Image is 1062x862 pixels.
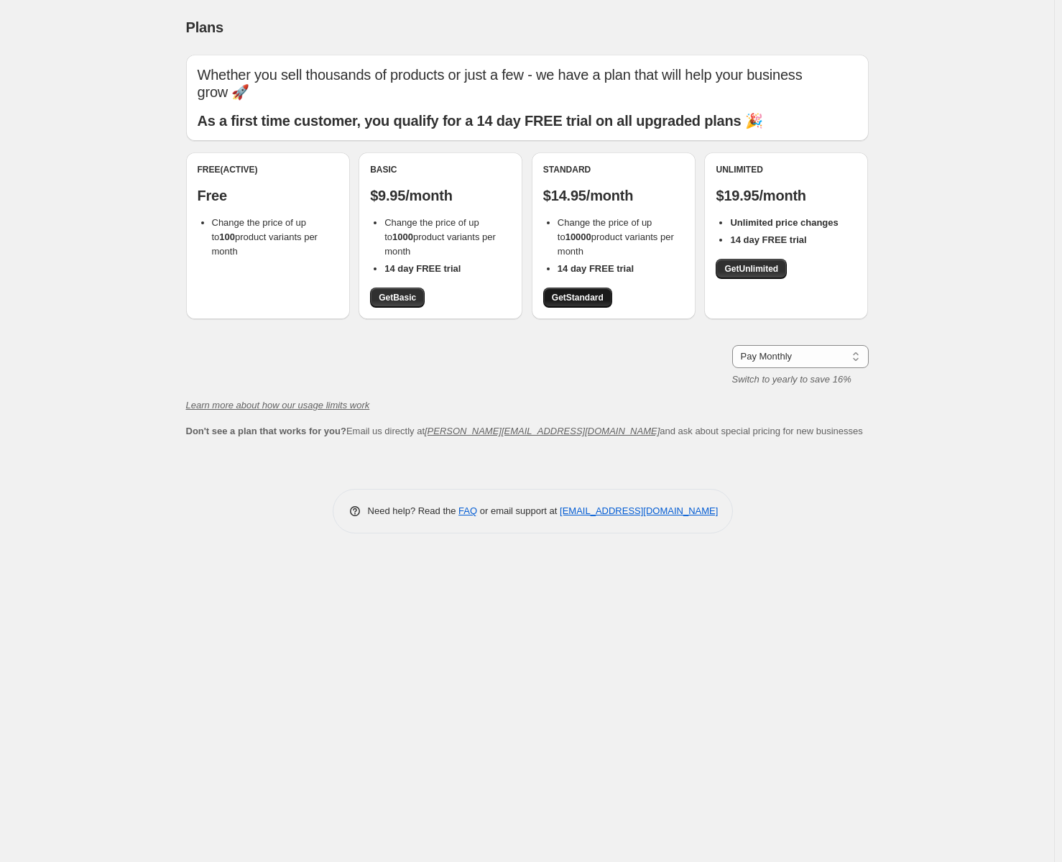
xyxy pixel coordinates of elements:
[543,187,684,204] p: $14.95/month
[198,164,338,175] div: Free (Active)
[730,217,838,228] b: Unlimited price changes
[730,234,806,245] b: 14 day FREE trial
[392,231,413,242] b: 1000
[186,426,863,436] span: Email us directly at and ask about special pricing for new businesses
[379,292,416,303] span: Get Basic
[368,505,459,516] span: Need help? Read the
[212,217,318,257] span: Change the price of up to product variants per month
[716,187,856,204] p: $19.95/month
[477,505,560,516] span: or email support at
[552,292,604,303] span: Get Standard
[565,231,591,242] b: 10000
[716,164,856,175] div: Unlimited
[543,288,612,308] a: GetStandard
[560,505,718,516] a: [EMAIL_ADDRESS][DOMAIN_NAME]
[716,259,787,279] a: GetUnlimited
[543,164,684,175] div: Standard
[198,113,763,129] b: As a first time customer, you qualify for a 14 day FREE trial on all upgraded plans 🎉
[186,19,223,35] span: Plans
[198,66,857,101] p: Whether you sell thousands of products or just a few - we have a plan that will help your busines...
[186,400,370,411] a: Learn more about how our usage limits work
[458,505,477,516] a: FAQ
[558,217,674,257] span: Change the price of up to product variants per month
[425,426,660,436] a: [PERSON_NAME][EMAIL_ADDRESS][DOMAIN_NAME]
[370,288,425,308] a: GetBasic
[370,187,511,204] p: $9.95/month
[732,374,851,385] i: Switch to yearly to save 16%
[370,164,511,175] div: Basic
[724,263,778,275] span: Get Unlimited
[198,187,338,204] p: Free
[219,231,235,242] b: 100
[384,217,496,257] span: Change the price of up to product variants per month
[186,426,346,436] b: Don't see a plan that works for you?
[558,263,634,274] b: 14 day FREE trial
[384,263,461,274] b: 14 day FREE trial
